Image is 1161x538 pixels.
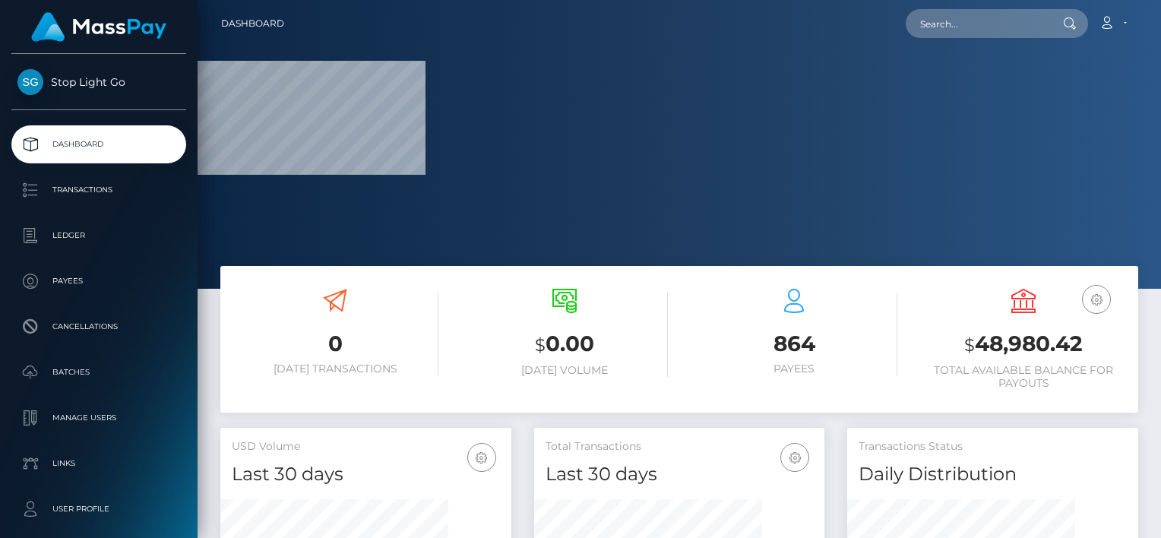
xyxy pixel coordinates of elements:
[11,353,186,391] a: Batches
[232,439,500,454] h5: USD Volume
[11,125,186,163] a: Dashboard
[11,217,186,255] a: Ledger
[859,461,1127,488] h4: Daily Distribution
[17,224,180,247] p: Ledger
[11,308,186,346] a: Cancellations
[17,133,180,156] p: Dashboard
[17,361,180,384] p: Batches
[461,364,668,377] h6: [DATE] Volume
[31,12,166,42] img: MassPay Logo
[232,461,500,488] h4: Last 30 days
[17,498,180,521] p: User Profile
[920,364,1127,390] h6: Total Available Balance for Payouts
[11,262,186,300] a: Payees
[17,179,180,201] p: Transactions
[691,329,897,359] h3: 864
[691,362,897,375] h6: Payees
[906,9,1049,38] input: Search...
[17,69,43,95] img: Stop Light Go
[11,445,186,483] a: Links
[17,315,180,338] p: Cancellations
[461,329,668,360] h3: 0.00
[546,461,814,488] h4: Last 30 days
[920,329,1127,360] h3: 48,980.42
[232,362,438,375] h6: [DATE] Transactions
[859,439,1127,454] h5: Transactions Status
[11,490,186,528] a: User Profile
[221,8,284,40] a: Dashboard
[535,334,546,356] small: $
[17,407,180,429] p: Manage Users
[964,334,975,356] small: $
[11,171,186,209] a: Transactions
[17,452,180,475] p: Links
[232,329,438,359] h3: 0
[546,439,814,454] h5: Total Transactions
[11,399,186,437] a: Manage Users
[11,75,186,89] span: Stop Light Go
[17,270,180,293] p: Payees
